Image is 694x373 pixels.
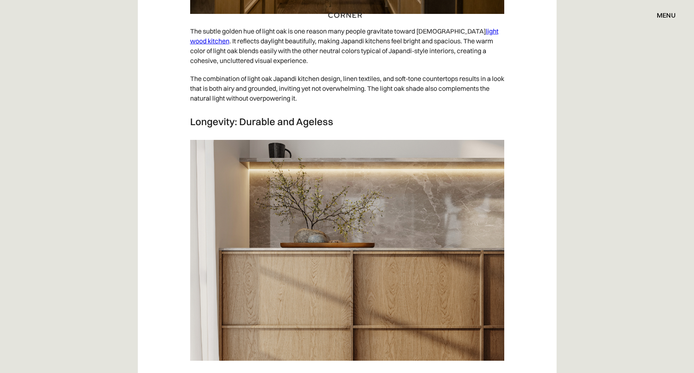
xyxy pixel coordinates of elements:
[190,70,504,107] p: The combination of light oak Japandi kitchen design, linen textiles, and soft-tone countertops re...
[319,10,375,20] a: home
[190,22,504,70] p: The subtle golden hue of light oak is one reason many people gravitate toward [DEMOGRAPHIC_DATA] ...
[190,115,504,128] h3: Longevity: Durable and Ageless
[649,8,676,22] div: menu
[657,12,676,18] div: menu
